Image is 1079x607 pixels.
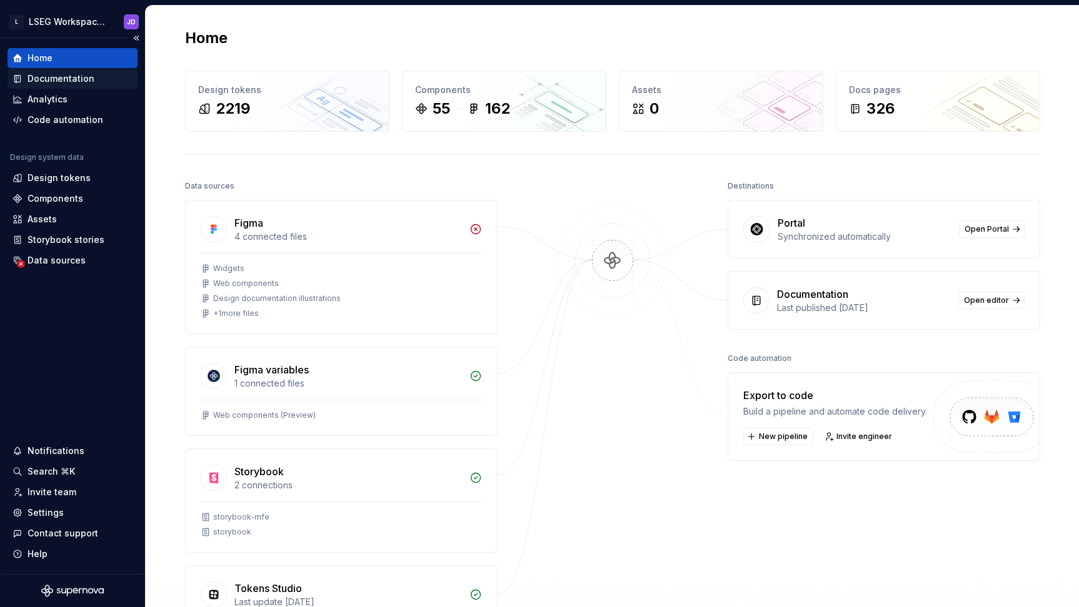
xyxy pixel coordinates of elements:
[778,230,951,243] div: Synchronized automatically
[28,527,98,540] div: Contact support
[402,71,606,132] a: Components55162
[778,215,805,230] div: Portal
[8,69,138,89] a: Documentation
[28,486,76,498] div: Invite team
[234,215,263,230] div: Figma
[8,544,138,564] button: Help
[8,189,138,209] a: Components
[234,581,302,596] div: Tokens Studio
[836,71,1040,132] a: Docs pages326
[28,234,104,246] div: Storybook stories
[849,84,1027,96] div: Docs pages
[777,302,951,314] div: Last published [DATE]
[213,527,251,537] div: storybook
[213,264,244,274] div: Widgets
[8,523,138,543] button: Contact support
[185,200,498,334] a: Figma4 connected filesWidgetsWeb componentsDesign documentation illustrations+1more files
[234,362,309,377] div: Figma variables
[234,230,462,243] div: 4 connected files
[185,177,234,195] div: Data sources
[485,99,510,119] div: 162
[185,28,228,48] h2: Home
[777,287,848,302] div: Documentation
[28,52,53,64] div: Home
[10,152,84,162] div: Design system data
[28,114,103,126] div: Code automation
[213,308,259,318] div: + 1 more files
[185,347,498,436] a: Figma variables1 connected filesWeb components (Preview)
[821,428,898,445] a: Invite engineer
[650,99,659,119] div: 0
[216,99,250,119] div: 2219
[8,461,138,481] button: Search ⌘K
[234,464,284,479] div: Storybook
[8,110,138,130] a: Code automation
[8,441,138,461] button: Notifications
[8,168,138,188] a: Design tokens
[728,177,774,195] div: Destinations
[28,192,83,205] div: Components
[3,8,143,35] button: LLSEG Workspace Design SystemJD
[632,84,810,96] div: Assets
[8,250,138,270] a: Data sources
[28,72,94,85] div: Documentation
[28,254,86,267] div: Data sources
[234,479,462,491] div: 2 connections
[9,14,24,29] div: L
[213,279,279,289] div: Web components
[128,29,145,47] button: Collapse sidebar
[28,93,68,106] div: Analytics
[759,432,808,442] span: New pipeline
[743,405,927,418] div: Build a pipeline and automate code delivery.
[28,445,84,457] div: Notifications
[415,84,593,96] div: Components
[28,172,91,184] div: Design tokens
[8,482,138,502] a: Invite team
[619,71,823,132] a: Assets0
[127,17,136,27] div: JD
[8,230,138,250] a: Storybook stories
[8,209,138,229] a: Assets
[8,89,138,109] a: Analytics
[964,295,1009,305] span: Open editor
[41,585,104,597] svg: Supernova Logo
[213,512,269,522] div: storybook-mfe
[836,432,892,442] span: Invite engineer
[198,84,376,96] div: Design tokens
[185,448,498,553] a: Storybook2 connectionsstorybook-mfestorybook
[965,224,1009,234] span: Open Portal
[234,377,462,390] div: 1 connected files
[28,506,64,519] div: Settings
[8,48,138,68] a: Home
[213,410,316,420] div: Web components (Preview)
[433,99,450,119] div: 55
[28,213,57,225] div: Assets
[28,465,75,478] div: Search ⌘K
[743,428,813,445] button: New pipeline
[728,350,791,367] div: Code automation
[866,99,895,119] div: 326
[29,16,109,28] div: LSEG Workspace Design System
[28,548,48,560] div: Help
[743,388,927,403] div: Export to code
[958,292,1025,309] a: Open editor
[213,294,341,303] div: Design documentation illustrations
[185,71,389,132] a: Design tokens2219
[8,503,138,523] a: Settings
[959,220,1025,238] a: Open Portal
